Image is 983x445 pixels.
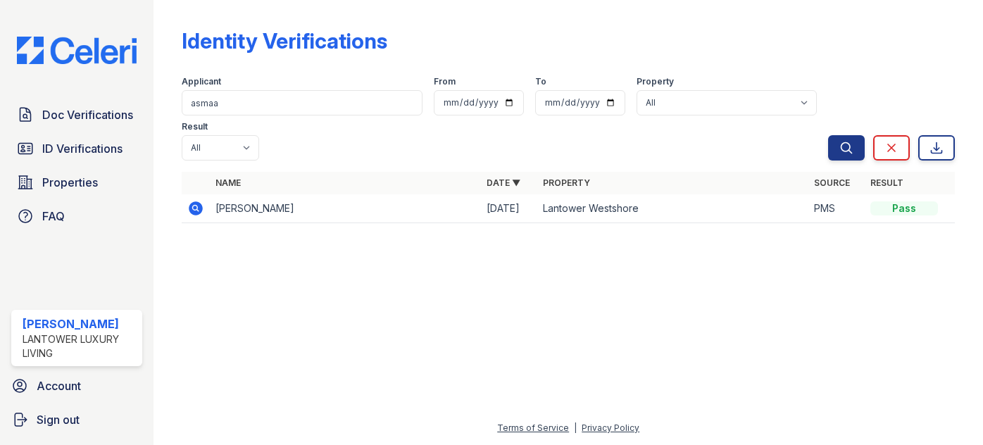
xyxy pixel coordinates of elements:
[481,194,537,223] td: [DATE]
[42,208,65,225] span: FAQ
[543,177,590,188] a: Property
[42,140,123,157] span: ID Verifications
[808,194,865,223] td: PMS
[6,37,148,63] img: CE_Logo_Blue-a8612792a0a2168367f1c8372b55b34899dd931a85d93a1a3d3e32e68fde9ad4.png
[11,168,142,196] a: Properties
[434,76,456,87] label: From
[637,76,674,87] label: Property
[11,134,142,163] a: ID Verifications
[37,377,81,394] span: Account
[497,422,569,433] a: Terms of Service
[42,174,98,191] span: Properties
[37,411,80,428] span: Sign out
[182,76,221,87] label: Applicant
[6,406,148,434] a: Sign out
[23,332,137,361] div: Lantower Luxury Living
[870,177,903,188] a: Result
[814,177,850,188] a: Source
[42,106,133,123] span: Doc Verifications
[535,76,546,87] label: To
[574,422,577,433] div: |
[537,194,808,223] td: Lantower Westshore
[182,28,387,54] div: Identity Verifications
[182,121,208,132] label: Result
[6,372,148,400] a: Account
[210,194,481,223] td: [PERSON_NAME]
[215,177,241,188] a: Name
[582,422,639,433] a: Privacy Policy
[23,315,137,332] div: [PERSON_NAME]
[11,101,142,129] a: Doc Verifications
[870,201,938,215] div: Pass
[11,202,142,230] a: FAQ
[182,90,422,115] input: Search by name or phone number
[487,177,520,188] a: Date ▼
